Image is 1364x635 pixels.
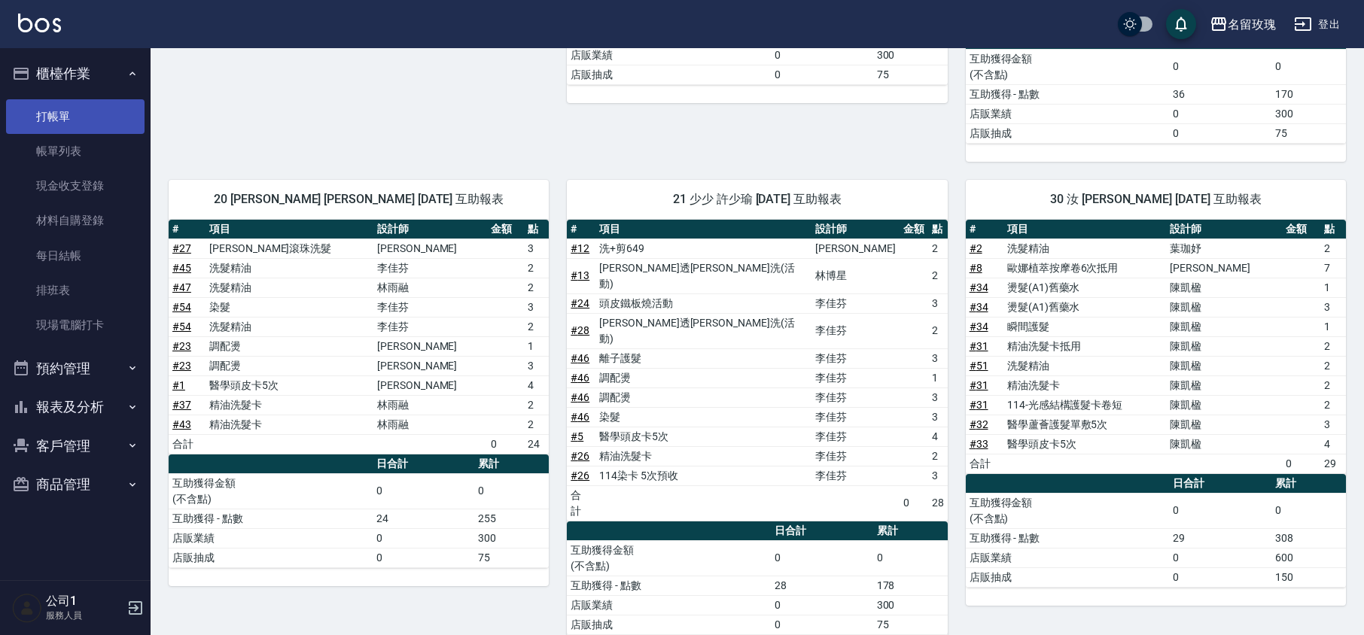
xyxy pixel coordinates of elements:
[1003,356,1166,375] td: 洗髮精油
[873,540,948,576] td: 0
[928,293,948,313] td: 3
[1166,297,1282,317] td: 陳凱楹
[1166,375,1282,395] td: 陳凱楹
[1169,84,1271,104] td: 36
[1288,11,1346,38] button: 登出
[524,395,550,415] td: 2
[46,609,123,622] p: 服務人員
[567,595,771,615] td: 店販業績
[966,567,1170,587] td: 店販抽成
[900,485,928,521] td: 0
[928,407,948,427] td: 3
[928,427,948,446] td: 4
[1003,239,1166,258] td: 洗髮精油
[873,65,948,84] td: 75
[873,595,948,615] td: 300
[928,368,948,387] td: 1
[1228,15,1276,34] div: 名留玫瑰
[373,395,487,415] td: 林雨融
[1271,548,1346,567] td: 600
[1166,336,1282,356] td: 陳凱楹
[1320,297,1346,317] td: 3
[966,123,1170,143] td: 店販抽成
[172,360,191,372] a: #23
[771,576,873,595] td: 28
[1003,297,1166,317] td: 燙髮(A1)舊藥水
[928,258,948,293] td: 2
[6,465,145,504] button: 商品管理
[1169,548,1271,567] td: 0
[6,54,145,93] button: 櫃檯作業
[1003,258,1166,278] td: 歐娜植萃按摩卷6次抵用
[169,548,373,567] td: 店販抽成
[6,134,145,169] a: 帳單列表
[1320,336,1346,356] td: 2
[169,434,206,454] td: 合計
[873,615,948,634] td: 75
[970,340,988,352] a: #31
[6,273,145,308] a: 排班表
[966,474,1346,588] table: a dense table
[595,446,811,466] td: 精油洗髮卡
[6,99,145,134] a: 打帳單
[1320,317,1346,336] td: 1
[169,220,549,454] table: a dense table
[1169,104,1271,123] td: 0
[771,521,873,541] th: 日合計
[373,548,475,567] td: 0
[811,348,899,368] td: 李佳芬
[811,239,899,258] td: [PERSON_NAME]
[172,340,191,352] a: #23
[595,220,811,239] th: 項目
[373,297,487,317] td: 李佳芬
[811,427,899,446] td: 李佳芬
[1003,336,1166,356] td: 精油洗髮卡抵用
[595,387,811,407] td: 調配燙
[771,595,873,615] td: 0
[585,192,929,207] span: 21 少少 許少瑜 [DATE] 互助報表
[6,427,145,466] button: 客戶管理
[811,407,899,427] td: 李佳芬
[1320,395,1346,415] td: 2
[595,348,811,368] td: 離子護髮
[970,281,988,293] a: #34
[524,375,550,395] td: 4
[1271,567,1346,587] td: 150
[206,356,373,375] td: 調配燙
[172,379,185,391] a: #1
[474,454,549,474] th: 累計
[567,485,595,521] td: 合計
[571,450,589,462] a: #26
[567,220,947,521] table: a dense table
[172,301,191,313] a: #54
[206,239,373,258] td: [PERSON_NAME]滾珠洗髮
[966,30,1346,144] table: a dense table
[811,313,899,348] td: 李佳芬
[873,576,948,595] td: 178
[206,297,373,317] td: 染髮
[206,395,373,415] td: 精油洗髮卡
[1166,395,1282,415] td: 陳凱楹
[928,348,948,368] td: 3
[1166,278,1282,297] td: 陳凱楹
[571,242,589,254] a: #12
[811,368,899,387] td: 李佳芬
[1282,220,1320,239] th: 金額
[1204,9,1282,40] button: 名留玫瑰
[172,321,191,333] a: #54
[595,313,811,348] td: [PERSON_NAME]透[PERSON_NAME]洗(活動)
[1003,317,1166,336] td: 瞬間護髮
[206,220,373,239] th: 項目
[595,466,811,485] td: 114染卡 5次預收
[524,258,550,278] td: 2
[571,372,589,384] a: #46
[373,336,487,356] td: [PERSON_NAME]
[873,45,948,65] td: 300
[567,220,595,239] th: #
[524,415,550,434] td: 2
[811,293,899,313] td: 李佳芬
[1271,104,1346,123] td: 300
[595,293,811,313] td: 頭皮鐵板燒活動
[1169,49,1271,84] td: 0
[1166,220,1282,239] th: 設計師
